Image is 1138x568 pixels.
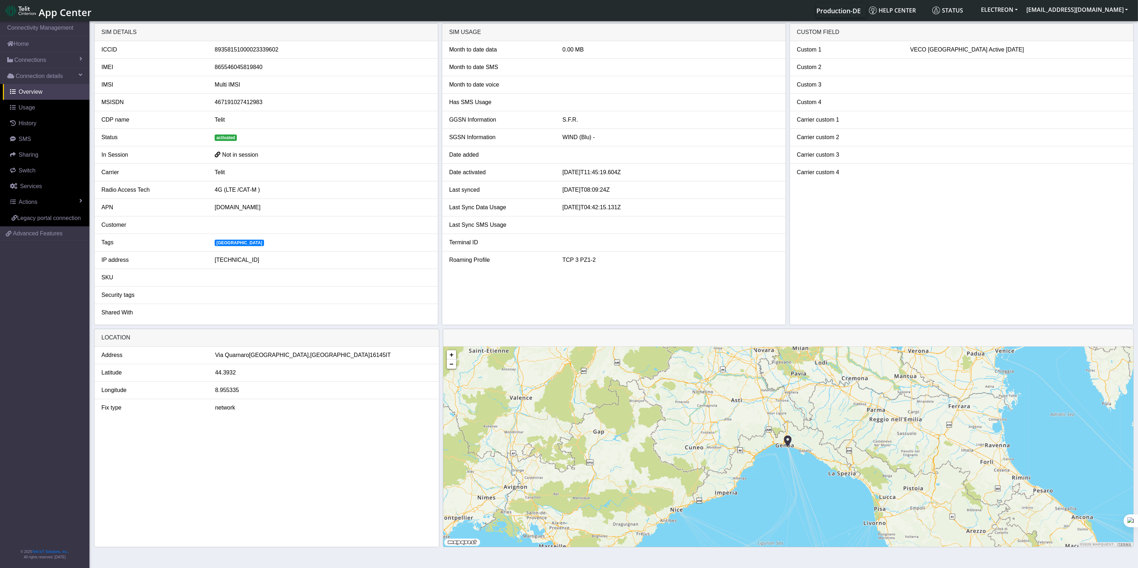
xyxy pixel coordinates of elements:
span: Connection details [16,72,63,80]
div: In Session [96,151,210,159]
div: Customer [96,221,210,229]
div: Fix type [96,403,210,412]
div: [TECHNICAL_ID] [209,256,436,264]
div: Carrier custom 2 [792,133,905,142]
a: Services [3,178,89,194]
div: IMEI [96,63,210,72]
span: Switch [19,167,35,173]
a: SMS [3,131,89,147]
div: Radio Access Tech [96,186,210,194]
button: ELECTREON [977,3,1022,16]
span: Connections [14,56,46,64]
div: 865546045819840 [209,63,436,72]
div: LOCATION [94,329,439,347]
span: Advanced Features [13,229,63,238]
div: CDP name [96,116,210,124]
a: Your current platform instance [816,3,860,18]
div: TCP 3 PZ1-2 [557,256,783,264]
div: Last Sync Data Usage [444,203,557,212]
span: SMS [19,136,31,142]
div: 467191027412983 [209,98,436,107]
div: ICCID [96,45,210,54]
span: Actions [19,199,37,205]
div: Telit [209,116,436,124]
div: Custom 4 [792,98,905,107]
div: Last Sync SMS Usage [444,221,557,229]
div: Month to date data [444,45,557,54]
div: Security tags [96,291,210,299]
span: [GEOGRAPHIC_DATA] [310,351,370,359]
div: Last synced [444,186,557,194]
div: MSISDN [96,98,210,107]
div: Carrier custom 1 [792,116,905,124]
a: Switch [3,163,89,178]
div: Status [96,133,210,142]
span: Services [20,183,42,189]
a: Overview [3,84,89,100]
span: Usage [19,104,35,111]
span: Via Quarnaro [215,351,249,359]
div: WIND (Blu) - [557,133,783,142]
div: Custom 3 [792,80,905,89]
span: activated [215,134,237,141]
div: 89358151000023339602 [209,45,436,54]
div: ©2025 MapQuest, | [1078,542,1133,547]
div: GGSN Information [444,116,557,124]
div: Address [96,351,210,359]
div: Month to date SMS [444,63,557,72]
a: App Center [6,3,91,18]
a: Telit IoT Solutions, Inc. [32,550,68,554]
a: Zoom out [447,359,456,369]
img: status.svg [932,6,940,14]
div: Longitude [96,386,210,395]
div: Has SMS Usage [444,98,557,107]
div: 44.3932 [210,368,437,377]
a: Usage [3,100,89,116]
span: Help center [869,6,916,14]
a: Status [929,3,977,18]
div: Carrier custom 4 [792,168,905,177]
span: Not in session [222,152,258,158]
div: [DOMAIN_NAME] [209,203,436,212]
button: [EMAIL_ADDRESS][DOMAIN_NAME] [1022,3,1132,16]
div: Tags [96,238,210,247]
span: Production-DE [816,6,861,15]
span: 16145 [370,351,386,359]
span: History [19,120,36,126]
div: 4G (LTE /CAT-M ) [209,186,436,194]
span: [GEOGRAPHIC_DATA] [215,240,264,246]
span: Overview [19,89,43,95]
img: logo-telit-cinterion-gw-new.png [6,5,36,16]
div: [DATE]T08:09:24Z [557,186,783,194]
div: Carrier custom 3 [792,151,905,159]
div: SIM details [94,24,438,41]
div: Date added [444,151,557,159]
a: History [3,116,89,131]
a: Actions [3,194,89,210]
div: IP address [96,256,210,264]
span: IT [386,351,391,359]
div: Multi IMSI [209,80,436,89]
div: Custom field [790,24,1133,41]
div: [DATE]T04:42:15.131Z [557,203,783,212]
div: VECO [GEOGRAPHIC_DATA] Active [DATE] [905,45,1131,54]
div: Custom 1 [792,45,905,54]
div: SIM usage [442,24,786,41]
div: Carrier [96,168,210,177]
a: Sharing [3,147,89,163]
div: Telit [209,168,436,177]
a: Zoom in [447,350,456,359]
div: SGSN Information [444,133,557,142]
a: Help center [866,3,929,18]
div: Month to date voice [444,80,557,89]
div: network [210,403,437,412]
div: Shared With [96,308,210,317]
div: SKU [96,273,210,282]
div: S.F.R. [557,116,783,124]
div: Custom 2 [792,63,905,72]
div: APN [96,203,210,212]
div: Latitude [96,368,210,377]
span: Status [932,6,963,14]
div: [DATE]T11:45:19.604Z [557,168,783,177]
span: App Center [39,6,92,19]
